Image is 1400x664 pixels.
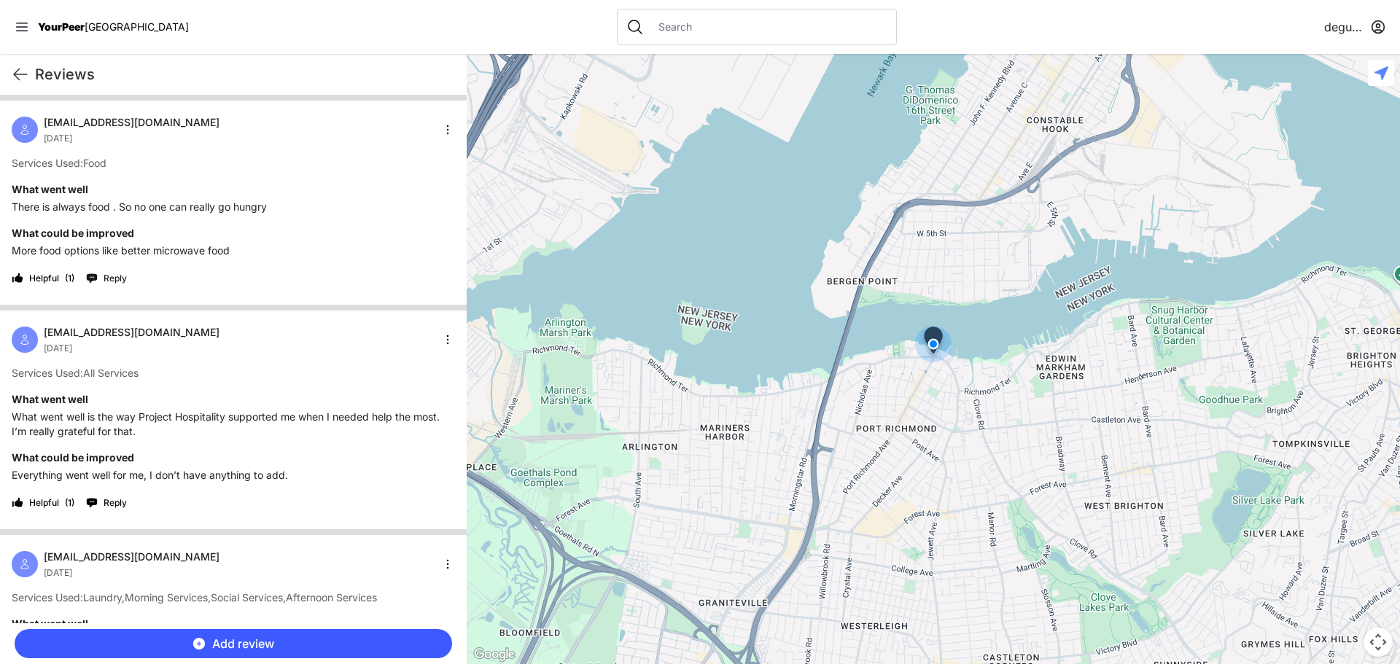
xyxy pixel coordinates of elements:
[12,468,455,483] p: Everything went well for me, I don’t have anything to add.
[15,629,452,658] button: Add review
[1324,18,1385,36] button: deguyot
[286,591,377,604] span: Afternoon Services
[29,273,59,284] span: Helpful
[470,645,518,664] a: Open this area in Google Maps (opens a new window)
[12,226,455,241] h4: What could be improved
[35,64,455,85] h1: Reviews
[44,325,219,340] span: [EMAIL_ADDRESS][DOMAIN_NAME]
[65,497,74,509] span: ( 1 )
[12,392,455,407] h4: What went well
[29,497,59,509] span: Helpful
[650,20,887,34] input: Search
[104,497,127,509] span: Reply
[1324,18,1365,36] span: deguyot
[12,410,455,439] p: What went well is the way Project Hospitality supported me when I needed help the most. I’m reall...
[12,182,455,197] h4: What went well
[44,133,219,144] div: [DATE]
[85,20,189,33] span: [GEOGRAPHIC_DATA]
[12,591,83,604] span: Services Used:
[83,591,125,604] span: Laundry ,
[211,591,286,604] span: Social Services ,
[65,273,74,284] span: ( 1 )
[12,243,455,258] p: More food options like better microwave food
[470,645,518,664] img: Google
[125,591,211,604] span: Morning Services ,
[12,617,455,631] h4: What went well
[212,635,274,652] span: Add review
[12,267,74,290] button: Helpful(1)
[12,366,455,380] p: All Services
[12,367,83,379] span: Services Used:
[12,200,455,214] p: There is always food . So no one can really go hungry
[44,567,219,579] div: [DATE]
[44,343,219,354] div: [DATE]
[38,20,85,33] span: YourPeer
[83,157,106,169] span: Food
[12,157,83,169] span: Services Used:
[86,267,127,290] button: Reply
[44,115,219,130] span: [EMAIL_ADDRESS][DOMAIN_NAME]
[44,550,219,564] span: [EMAIL_ADDRESS][DOMAIN_NAME]
[38,23,189,31] a: YourPeer[GEOGRAPHIC_DATA]
[12,450,455,465] h4: What could be improved
[104,273,127,284] span: Reply
[915,326,952,362] div: You are here!
[12,491,74,515] button: Helpful(1)
[1364,628,1393,657] button: Map camera controls
[86,491,127,515] button: Reply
